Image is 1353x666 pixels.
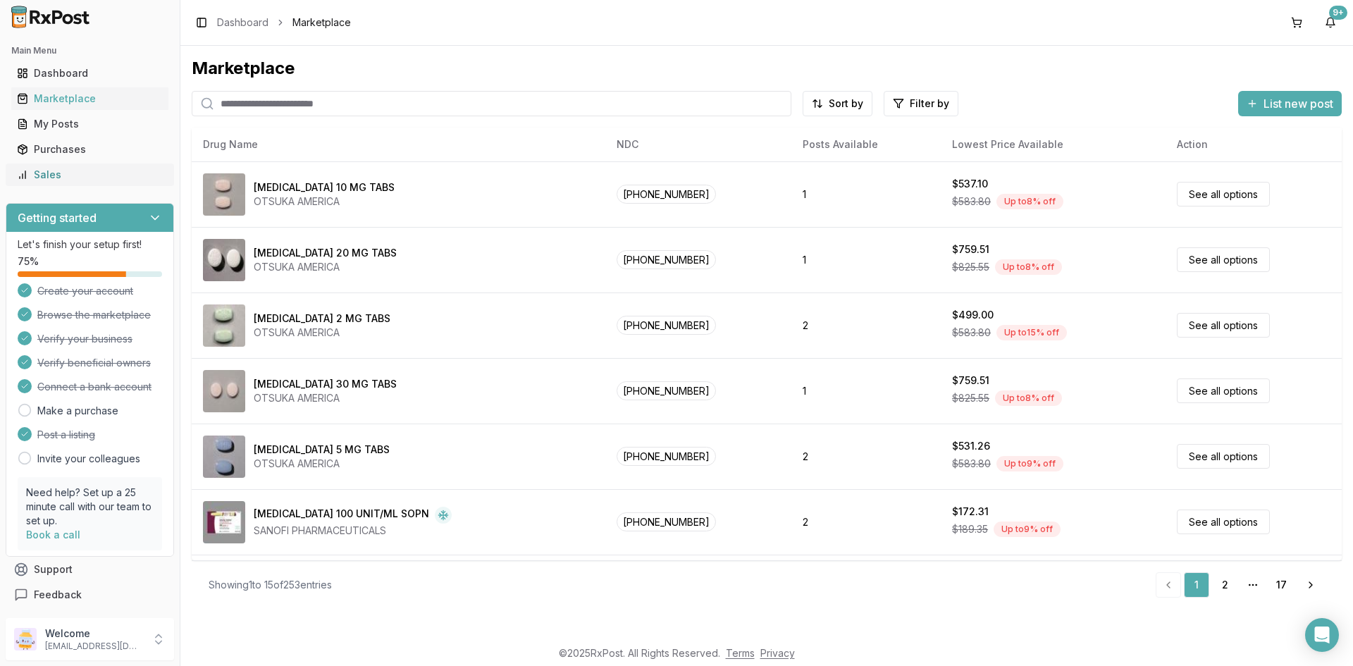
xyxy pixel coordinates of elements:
[791,128,941,161] th: Posts Available
[791,424,941,489] td: 2
[952,195,991,209] span: $583.80
[209,578,332,592] div: Showing 1 to 15 of 253 entries
[952,457,991,471] span: $583.80
[37,380,152,394] span: Connect a bank account
[6,6,96,28] img: RxPost Logo
[18,209,97,226] h3: Getting started
[996,194,1063,209] div: Up to 8 % off
[829,97,863,111] span: Sort by
[617,185,716,204] span: [PHONE_NUMBER]
[791,555,941,620] td: 4
[952,177,988,191] div: $537.10
[1329,6,1347,20] div: 9+
[37,404,118,418] a: Make a purchase
[203,501,245,543] img: Admelog SoloStar 100 UNIT/ML SOPN
[952,260,989,274] span: $825.55
[11,111,168,137] a: My Posts
[791,358,941,424] td: 1
[192,57,1342,80] div: Marketplace
[1264,95,1333,112] span: List new post
[18,254,39,269] span: 75 %
[17,142,163,156] div: Purchases
[1297,572,1325,598] a: Go to next page
[6,557,174,582] button: Support
[192,128,605,161] th: Drug Name
[952,242,989,257] div: $759.51
[254,391,397,405] div: OTSUKA AMERICA
[1177,182,1270,206] a: See all options
[37,308,151,322] span: Browse the marketplace
[803,91,872,116] button: Sort by
[26,529,80,541] a: Book a call
[617,250,716,269] span: [PHONE_NUMBER]
[18,238,162,252] p: Let's finish your setup first!
[6,138,174,161] button: Purchases
[726,647,755,659] a: Terms
[884,91,958,116] button: Filter by
[6,582,174,608] button: Feedback
[292,16,351,30] span: Marketplace
[37,332,132,346] span: Verify your business
[791,161,941,227] td: 1
[254,312,390,326] div: [MEDICAL_DATA] 2 MG TABS
[37,452,140,466] a: Invite your colleagues
[6,62,174,85] button: Dashboard
[11,137,168,162] a: Purchases
[1177,444,1270,469] a: See all options
[203,436,245,478] img: Abilify 5 MG TABS
[217,16,268,30] a: Dashboard
[254,260,397,274] div: OTSUKA AMERICA
[1177,510,1270,534] a: See all options
[994,522,1061,537] div: Up to 9 % off
[6,87,174,110] button: Marketplace
[37,356,151,370] span: Verify beneficial owners
[952,439,990,453] div: $531.26
[254,457,390,471] div: OTSUKA AMERICA
[605,128,791,161] th: NDC
[34,588,82,602] span: Feedback
[1238,98,1342,112] a: List new post
[952,308,994,322] div: $499.00
[952,522,988,536] span: $189.35
[1177,247,1270,272] a: See all options
[203,173,245,216] img: Abilify 10 MG TABS
[952,391,989,405] span: $825.55
[254,377,397,391] div: [MEDICAL_DATA] 30 MG TABS
[203,304,245,347] img: Abilify 2 MG TABS
[254,195,395,209] div: OTSUKA AMERICA
[1184,572,1209,598] a: 1
[14,628,37,650] img: User avatar
[996,456,1063,471] div: Up to 9 % off
[37,284,133,298] span: Create your account
[254,507,429,524] div: [MEDICAL_DATA] 100 UNIT/ML SOPN
[11,162,168,187] a: Sales
[17,92,163,106] div: Marketplace
[1166,128,1342,161] th: Action
[217,16,351,30] nav: breadcrumb
[1156,572,1325,598] nav: pagination
[26,486,154,528] p: Need help? Set up a 25 minute call with our team to set up.
[254,180,395,195] div: [MEDICAL_DATA] 10 MG TABS
[952,505,989,519] div: $172.31
[17,117,163,131] div: My Posts
[941,128,1166,161] th: Lowest Price Available
[254,524,452,538] div: SANOFI PHARMACEUTICALS
[203,370,245,412] img: Abilify 30 MG TABS
[1268,572,1294,598] a: 17
[995,390,1062,406] div: Up to 8 % off
[952,326,991,340] span: $583.80
[203,239,245,281] img: Abilify 20 MG TABS
[6,113,174,135] button: My Posts
[617,381,716,400] span: [PHONE_NUMBER]
[791,292,941,358] td: 2
[996,325,1067,340] div: Up to 15 % off
[37,428,95,442] span: Post a listing
[995,259,1062,275] div: Up to 8 % off
[17,168,163,182] div: Sales
[617,316,716,335] span: [PHONE_NUMBER]
[910,97,949,111] span: Filter by
[617,512,716,531] span: [PHONE_NUMBER]
[11,45,168,56] h2: Main Menu
[760,647,795,659] a: Privacy
[791,489,941,555] td: 2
